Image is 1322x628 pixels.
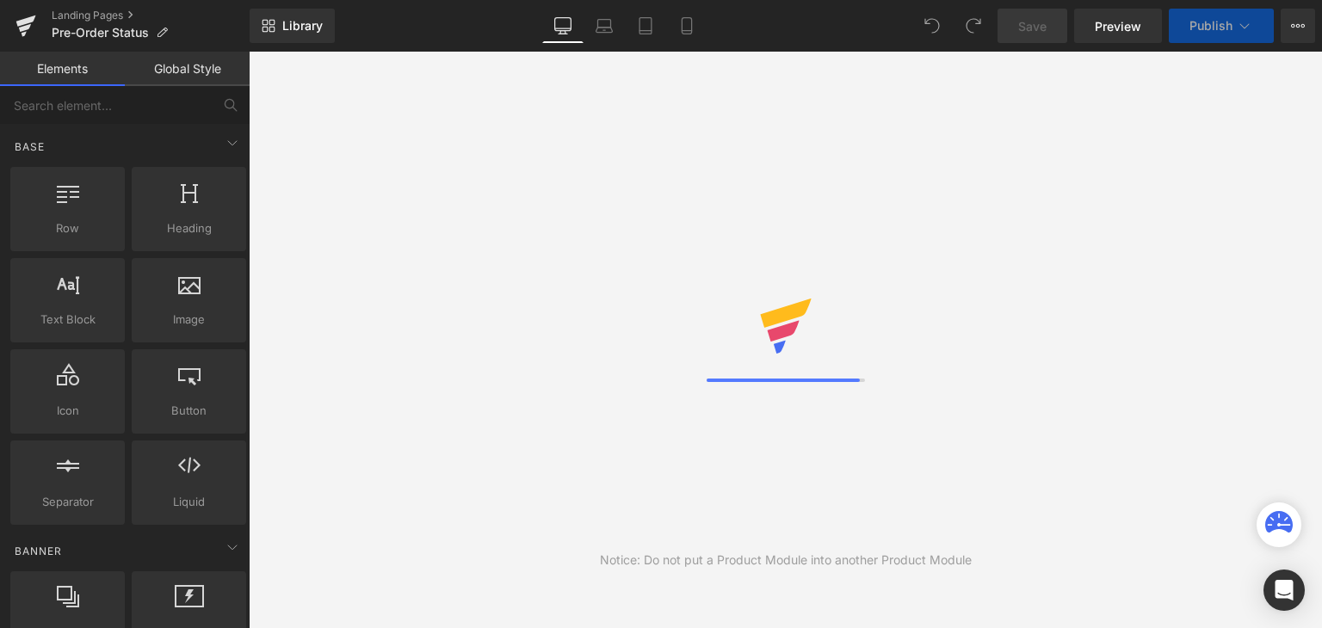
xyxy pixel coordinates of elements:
button: Undo [915,9,949,43]
div: Notice: Do not put a Product Module into another Product Module [600,551,972,570]
span: Icon [15,402,120,420]
span: Heading [137,219,241,237]
button: More [1281,9,1315,43]
span: Preview [1095,17,1141,35]
span: Row [15,219,120,237]
span: Button [137,402,241,420]
span: Save [1018,17,1047,35]
a: Global Style [125,52,250,86]
span: Base [13,139,46,155]
a: Mobile [666,9,707,43]
a: Laptop [584,9,625,43]
span: Liquid [137,493,241,511]
span: Separator [15,493,120,511]
a: New Library [250,9,335,43]
a: Tablet [625,9,666,43]
span: Image [137,311,241,329]
a: Landing Pages [52,9,250,22]
span: Publish [1189,19,1232,33]
span: Banner [13,543,64,559]
span: Text Block [15,311,120,329]
div: Open Intercom Messenger [1263,570,1305,611]
button: Publish [1169,9,1274,43]
span: Library [282,18,323,34]
a: Desktop [542,9,584,43]
a: Preview [1074,9,1162,43]
span: Pre-Order Status [52,26,149,40]
button: Redo [956,9,991,43]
